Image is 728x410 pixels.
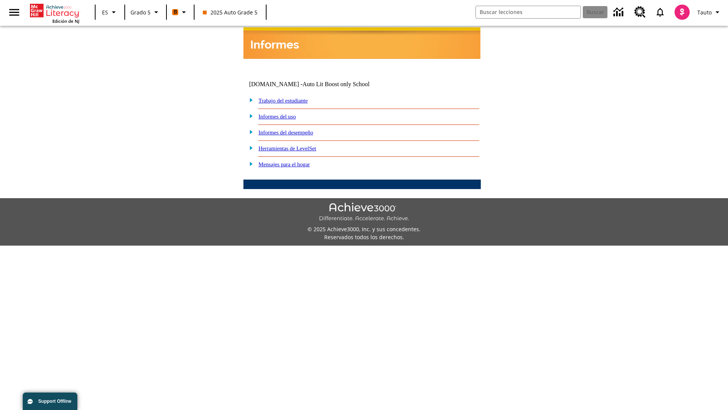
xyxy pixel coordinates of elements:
nobr: Auto Lit Boost only School [303,81,370,87]
span: 2025 Auto Grade 5 [203,8,257,16]
button: Support Offline [23,393,77,410]
img: Achieve3000 Differentiate Accelerate Achieve [319,203,409,222]
td: [DOMAIN_NAME] - [249,81,389,88]
button: Escoja un nuevo avatar [670,2,694,22]
img: plus.gif [245,112,253,119]
img: plus.gif [245,96,253,103]
span: B [174,7,177,17]
button: Grado: Grado 5, Elige un grado [127,5,164,19]
img: plus.gif [245,144,253,151]
span: Support Offline [38,399,71,404]
a: Notificaciones [650,2,670,22]
img: avatar image [675,5,690,20]
a: Centro de información [609,2,630,23]
div: Portada [30,2,79,24]
a: Trabajo del estudiante [259,98,308,104]
input: Buscar campo [476,6,581,18]
a: Informes del uso [259,114,296,120]
span: ES [102,8,108,16]
img: plus.gif [245,128,253,135]
span: Tauto [697,8,712,16]
img: header [243,27,480,59]
button: Boost El color de la clase es anaranjado. Cambiar el color de la clase. [169,5,191,19]
a: Informes del desempeño [259,129,313,136]
button: Lenguaje: ES, Selecciona un idioma [98,5,122,19]
span: Grado 5 [130,8,151,16]
button: Abrir el menú lateral [3,1,25,24]
a: Centro de recursos, Se abrirá en una pestaña nueva. [630,2,650,22]
span: Edición de NJ [52,18,79,24]
a: Herramientas de LevelSet [259,145,316,151]
a: Mensajes para el hogar [259,161,310,167]
img: plus.gif [245,160,253,167]
button: Perfil/Configuración [694,5,725,19]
